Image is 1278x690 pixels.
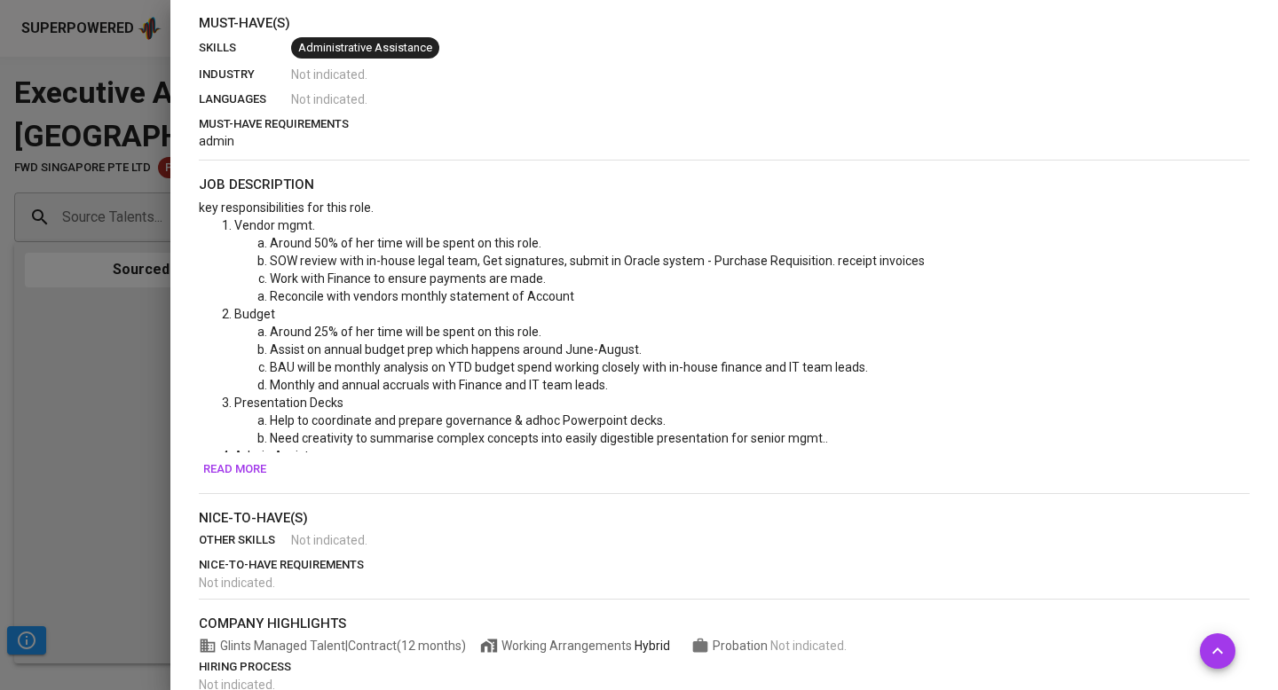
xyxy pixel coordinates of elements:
[199,456,271,483] button: Read more
[270,325,541,339] span: Around 25% of her time will be spent on this role.
[199,200,374,215] span: key responsibilities for this role.
[199,115,1250,133] p: must-have requirements
[291,40,439,57] span: Administrative Assistance
[270,378,608,392] span: Monthly and annual accruals with Finance and IT team leads.
[234,307,275,321] span: Budget
[770,639,847,653] span: Not indicated .
[199,658,1250,676] p: hiring process
[199,614,1250,634] p: company highlights
[234,218,315,232] span: Vendor mgmt.
[270,431,828,445] span: Need creativity to summarise complex concepts into easily digestible presentation for senior mgmt..
[199,175,1250,195] p: job description
[635,637,670,655] div: Hybrid
[203,459,266,480] span: Read more
[199,90,291,108] p: languages
[199,508,1250,529] p: nice-to-have(s)
[270,342,642,357] span: Assist on annual budget prep which happens around June-August.
[270,413,666,427] span: Help to coordinate and prepare governance & adhoc Powerpoint decks.
[270,360,868,374] span: BAU will be monthly analysis on YTD budget spend working closely with in-house finance and IT tea...
[199,66,291,83] p: industry
[199,531,291,549] p: other skills
[713,639,770,653] span: Probation
[270,271,546,286] span: Work with Finance to ensure payments are made.
[199,134,234,148] span: admin
[199,637,466,655] span: Glints Managed Talent | Contract (12 months)
[199,39,291,57] p: skills
[270,289,574,303] span: Reconcile with vendors monthly statement of Account
[199,576,275,590] span: Not indicated .
[199,13,1250,34] p: Must-Have(s)
[291,66,367,83] span: Not indicated .
[480,637,670,655] span: Working Arrangements
[234,396,343,410] span: Presentation Decks
[270,236,541,250] span: Around 50% of her time will be spent on this role.
[234,449,336,463] span: Admin Assistance
[199,556,1250,574] p: nice-to-have requirements
[270,254,925,268] span: SOW review with in-house legal team, Get signatures, submit in Oracle system - Purchase Requisiti...
[291,531,367,549] span: Not indicated .
[291,90,367,108] span: Not indicated .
